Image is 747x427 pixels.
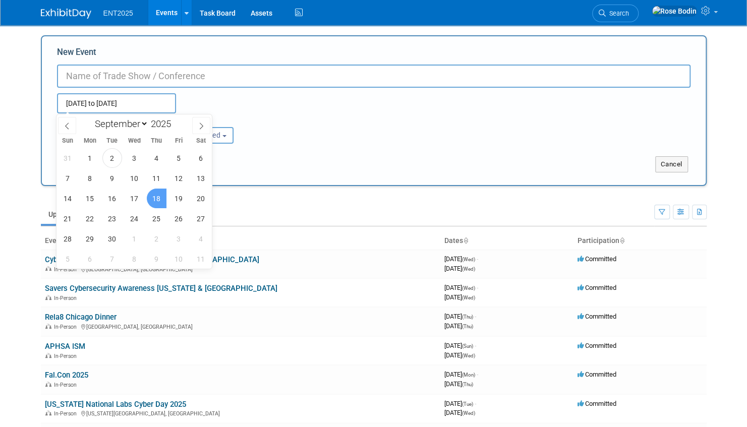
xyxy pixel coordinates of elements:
[165,113,258,127] div: Participation:
[45,353,51,358] img: In-Person Event
[147,148,166,168] span: September 4, 2025
[125,189,144,208] span: September 17, 2025
[462,353,475,358] span: (Wed)
[102,249,122,269] span: October 7, 2025
[169,168,189,188] span: September 12, 2025
[578,255,616,263] span: Committed
[125,229,144,249] span: October 1, 2025
[57,46,96,62] label: New Event
[462,410,475,416] span: (Wed)
[102,189,122,208] span: September 16, 2025
[191,168,211,188] span: September 13, 2025
[191,249,211,269] span: October 11, 2025
[125,148,144,168] span: September 3, 2025
[41,205,100,224] a: Upcoming23
[578,342,616,349] span: Committed
[79,138,101,144] span: Mon
[58,209,78,228] span: September 21, 2025
[45,382,51,387] img: In-Person Event
[102,168,122,188] span: September 9, 2025
[475,313,476,320] span: -
[440,232,573,250] th: Dates
[462,343,473,349] span: (Sun)
[45,255,259,264] a: CyberRisk Alliance CyberSecurity Summit [GEOGRAPHIC_DATA]
[45,371,88,380] a: Fal.Con 2025
[45,400,186,409] a: [US_STATE] National Labs Cyber Day 2025
[169,148,189,168] span: September 5, 2025
[444,400,476,407] span: [DATE]
[54,324,80,330] span: In-Person
[462,372,475,378] span: (Mon)
[462,324,473,329] span: (Thu)
[41,9,91,19] img: ExhibitDay
[573,232,707,250] th: Participation
[191,148,211,168] span: September 6, 2025
[45,409,436,417] div: [US_STATE][GEOGRAPHIC_DATA], [GEOGRAPHIC_DATA]
[619,236,624,245] a: Sort by Participation Type
[102,148,122,168] span: September 2, 2025
[57,93,176,113] input: Start Date - End Date
[167,138,190,144] span: Fri
[125,168,144,188] span: September 10, 2025
[578,284,616,291] span: Committed
[444,380,473,388] span: [DATE]
[45,265,436,273] div: [GEOGRAPHIC_DATA], [GEOGRAPHIC_DATA]
[101,138,123,144] span: Tue
[58,189,78,208] span: September 14, 2025
[58,148,78,168] span: August 31, 2025
[462,285,475,291] span: (Wed)
[45,266,51,271] img: In-Person Event
[444,371,478,378] span: [DATE]
[462,382,473,387] span: (Thu)
[80,209,100,228] span: September 22, 2025
[80,249,100,269] span: October 6, 2025
[652,6,697,17] img: Rose Bodin
[190,138,212,144] span: Sat
[57,65,691,88] input: Name of Trade Show / Conference
[444,351,475,359] span: [DATE]
[606,10,629,17] span: Search
[125,249,144,269] span: October 8, 2025
[90,117,148,130] select: Month
[477,284,478,291] span: -
[58,229,78,249] span: September 28, 2025
[477,255,478,263] span: -
[444,342,476,349] span: [DATE]
[45,410,51,415] img: In-Person Event
[191,209,211,228] span: September 27, 2025
[80,229,100,249] span: September 29, 2025
[145,138,167,144] span: Thu
[169,209,189,228] span: September 26, 2025
[578,371,616,378] span: Committed
[169,189,189,208] span: September 19, 2025
[462,257,475,262] span: (Wed)
[462,266,475,272] span: (Wed)
[578,313,616,320] span: Committed
[191,229,211,249] span: October 4, 2025
[123,138,145,144] span: Wed
[655,156,688,172] button: Cancel
[80,168,100,188] span: September 8, 2025
[147,168,166,188] span: September 11, 2025
[45,295,51,300] img: In-Person Event
[56,138,79,144] span: Sun
[444,313,476,320] span: [DATE]
[80,189,100,208] span: September 15, 2025
[477,371,478,378] span: -
[444,293,475,301] span: [DATE]
[444,255,478,263] span: [DATE]
[58,249,78,269] span: October 5, 2025
[463,236,468,245] a: Sort by Start Date
[148,118,179,130] input: Year
[54,382,80,388] span: In-Person
[54,295,80,301] span: In-Person
[147,249,166,269] span: October 9, 2025
[444,322,473,330] span: [DATE]
[147,229,166,249] span: October 2, 2025
[444,284,478,291] span: [DATE]
[125,209,144,228] span: September 24, 2025
[57,113,150,127] div: Attendance / Format:
[54,266,80,273] span: In-Person
[462,295,475,300] span: (Wed)
[592,5,639,22] a: Search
